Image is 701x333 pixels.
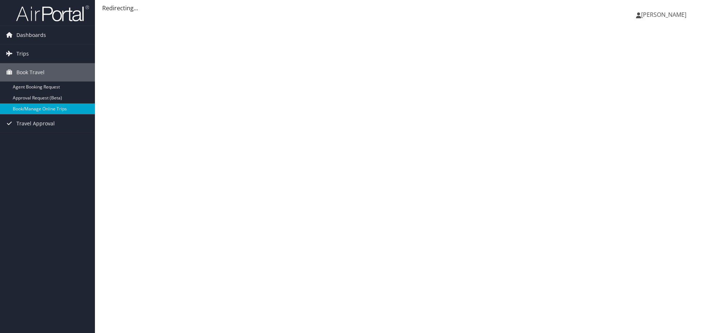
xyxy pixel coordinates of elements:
[16,63,45,82] span: Book Travel
[16,45,29,63] span: Trips
[16,26,46,44] span: Dashboards
[16,5,89,22] img: airportal-logo.png
[16,114,55,133] span: Travel Approval
[641,11,686,19] span: [PERSON_NAME]
[102,4,694,12] div: Redirecting...
[636,4,694,26] a: [PERSON_NAME]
